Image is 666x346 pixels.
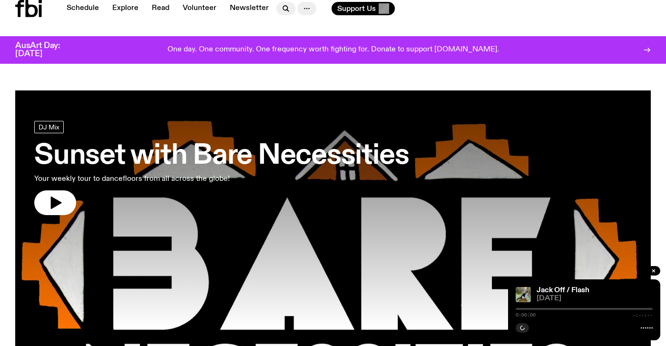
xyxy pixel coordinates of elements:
[107,2,144,15] a: Explore
[15,42,76,58] h3: AusArt Day: [DATE]
[537,287,589,294] a: Jack Off / Flash
[61,2,105,15] a: Schedule
[224,2,274,15] a: Newsletter
[537,295,653,302] span: [DATE]
[337,4,376,13] span: Support Us
[167,46,499,54] p: One day. One community. One frequency worth fighting for. Donate to support [DOMAIN_NAME].
[34,173,278,185] p: Your weekly tour to dancefloors from all across the globe!
[34,143,409,169] h3: Sunset with Bare Necessities
[177,2,222,15] a: Volunteer
[39,123,59,130] span: DJ Mix
[516,313,536,317] span: 0:00:00
[633,313,653,317] span: -:--:--
[34,121,409,215] a: Sunset with Bare NecessitiesYour weekly tour to dancefloors from all across the globe!
[332,2,395,15] button: Support Us
[146,2,175,15] a: Read
[34,121,64,133] a: DJ Mix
